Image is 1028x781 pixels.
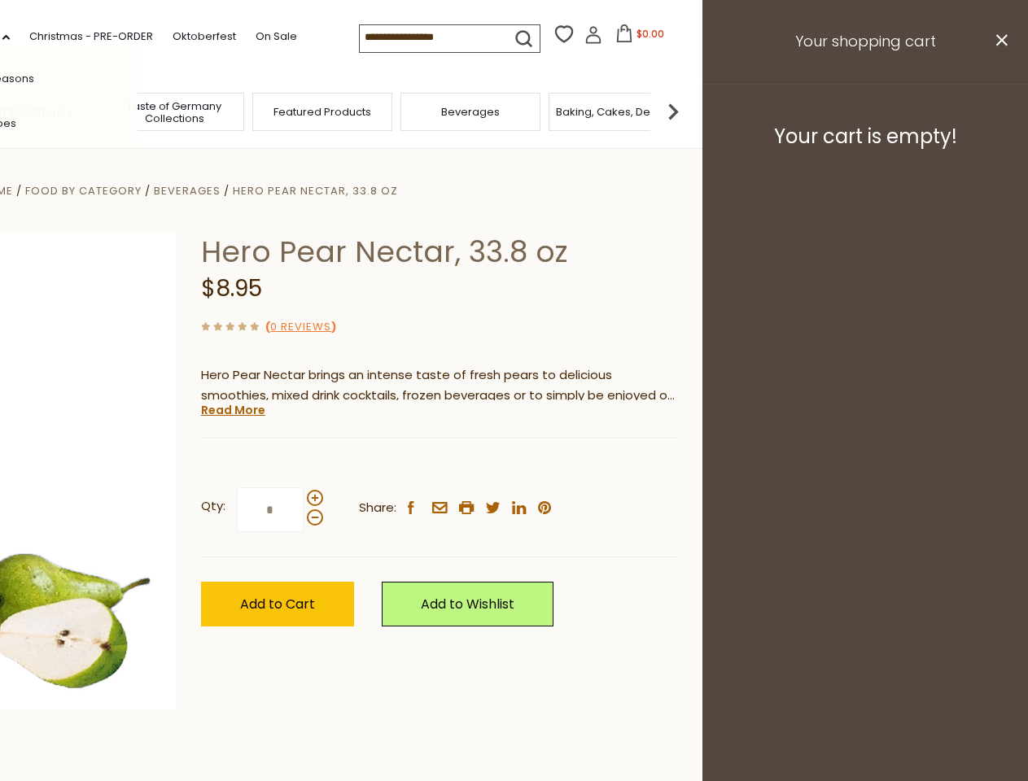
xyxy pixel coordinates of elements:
[201,582,354,626] button: Add to Cart
[201,273,262,304] span: $8.95
[359,498,396,518] span: Share:
[201,233,677,270] h1: Hero Pear Nectar, 33.8 oz
[201,365,677,406] p: Hero Pear Nectar brings an intense taste of fresh pears to delicious smoothies, mixed drink cockt...
[29,28,153,46] a: Christmas - PRE-ORDER
[173,28,236,46] a: Oktoberfest
[237,487,304,532] input: Qty:
[270,319,331,336] a: 0 Reviews
[723,124,1008,149] h3: Your cart is empty!
[154,183,221,199] a: Beverages
[25,183,142,199] a: Food By Category
[265,319,336,334] span: ( )
[273,106,371,118] a: Featured Products
[240,595,315,613] span: Add to Cart
[606,24,675,49] button: $0.00
[233,183,398,199] a: Hero Pear Nectar, 33.8 oz
[201,402,265,418] a: Read More
[201,496,225,517] strong: Qty:
[636,27,664,41] span: $0.00
[256,28,297,46] a: On Sale
[109,100,239,124] a: Taste of Germany Collections
[382,582,553,626] a: Add to Wishlist
[657,95,689,128] img: next arrow
[441,106,500,118] a: Beverages
[556,106,682,118] a: Baking, Cakes, Desserts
